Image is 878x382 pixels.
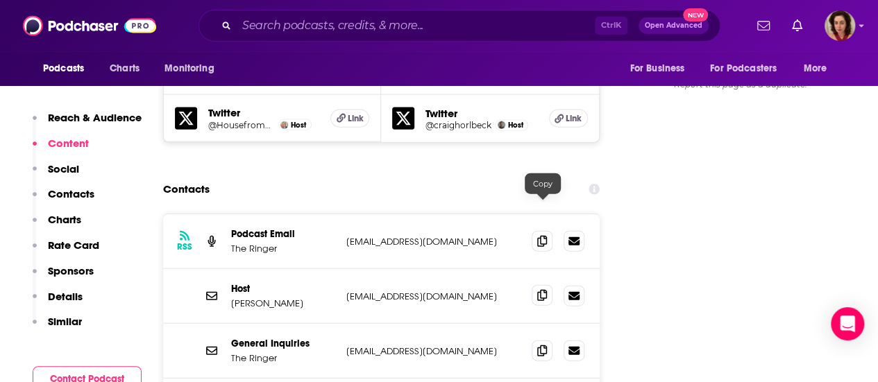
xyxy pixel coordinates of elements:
[155,55,232,82] button: open menu
[33,213,81,238] button: Charts
[33,187,94,213] button: Contacts
[620,55,702,82] button: open menu
[48,137,89,150] p: Content
[208,120,275,130] a: @HousefromDC
[48,213,81,226] p: Charts
[33,315,82,340] button: Similar
[425,107,537,120] h5: Twitter
[825,10,855,41] span: Logged in as hdrucker
[33,264,94,290] button: Sponsors
[549,110,588,128] a: Link
[346,236,521,248] p: [EMAIL_ADDRESS][DOMAIN_NAME]
[199,10,720,42] div: Search podcasts, credits, & more...
[280,121,288,129] img: Joe House
[208,106,319,119] h5: Twitter
[639,17,709,34] button: Open AdvancedNew
[786,14,808,37] a: Show notifications dropdown
[425,120,491,130] a: @craighorlbeck
[683,8,708,21] span: New
[33,55,102,82] button: open menu
[231,297,335,309] p: [PERSON_NAME]
[701,55,797,82] button: open menu
[33,290,83,315] button: Details
[48,290,83,303] p: Details
[33,162,79,188] button: Social
[231,352,335,364] p: The Ringer
[831,307,864,340] div: Open Intercom Messenger
[346,290,521,302] p: [EMAIL_ADDRESS][DOMAIN_NAME]
[498,121,505,129] img: Craig Horlbeck
[163,176,210,202] h2: Contacts
[595,17,627,35] span: Ctrl K
[48,315,82,328] p: Similar
[237,15,595,37] input: Search podcasts, credits, & more...
[164,59,214,78] span: Monitoring
[23,12,156,39] img: Podchaser - Follow, Share and Rate Podcasts
[48,111,142,124] p: Reach & Audience
[525,173,561,194] div: Copy
[346,345,521,357] p: [EMAIL_ADDRESS][DOMAIN_NAME]
[101,55,148,82] a: Charts
[231,338,335,349] p: General Inquiries
[48,238,99,252] p: Rate Card
[508,121,523,130] span: Host
[231,243,335,254] p: The Ringer
[566,113,582,124] span: Link
[48,187,94,200] p: Contacts
[43,59,84,78] span: Podcasts
[33,238,99,264] button: Rate Card
[825,10,855,41] button: Show profile menu
[825,10,855,41] img: User Profile
[330,110,369,128] a: Link
[710,59,777,78] span: For Podcasters
[33,111,142,137] button: Reach & Audience
[804,59,827,78] span: More
[110,59,140,78] span: Charts
[177,241,192,252] h3: RSS
[48,162,79,175] p: Social
[752,14,775,37] a: Show notifications dropdown
[231,283,335,295] p: Host
[291,121,306,130] span: Host
[630,59,684,78] span: For Business
[794,55,845,82] button: open menu
[48,264,94,277] p: Sponsors
[33,137,89,162] button: Content
[231,228,335,240] p: Podcast Email
[348,113,364,124] span: Link
[645,22,702,29] span: Open Advanced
